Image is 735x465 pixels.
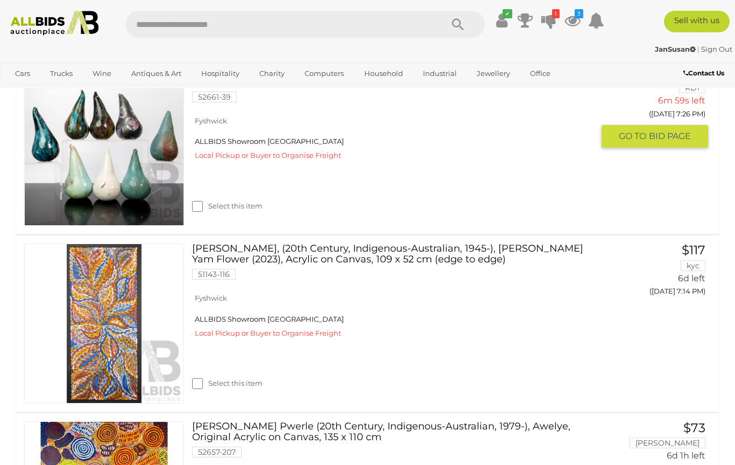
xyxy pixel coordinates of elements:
[683,67,727,79] a: Contact Us
[655,45,696,53] strong: JanSusan
[200,66,594,110] a: Collection Seven Hand Made & Decorated Studio Art Pottery Pears, Some with [PERSON_NAME] 52661-39
[8,82,44,100] a: Sports
[493,11,510,30] a: ✔
[697,45,699,53] span: |
[541,11,557,30] a: 1
[50,82,140,100] a: [GEOGRAPHIC_DATA]
[357,65,410,82] a: Household
[252,65,292,82] a: Charity
[470,65,517,82] a: Jewellery
[192,378,263,388] label: Select this item
[664,11,730,32] a: Sell with us
[610,244,708,301] a: $117 kyc 6d left ([DATE] 7:14 PM)
[649,130,691,142] span: BID PAGE
[655,45,697,53] a: JanSusan
[200,244,594,288] a: [PERSON_NAME], (20th Century, Indigenous-Australian, 1945-), [PERSON_NAME] Yam Flower (2023), Acr...
[575,9,583,18] i: 3
[194,65,246,82] a: Hospitality
[8,65,37,82] a: Cars
[682,242,705,258] span: $117
[86,65,118,82] a: Wine
[43,65,80,82] a: Trucks
[683,420,705,435] span: $73
[124,65,188,82] a: Antiques & Art
[610,66,708,149] a: $132 RD1 6m 59s left ([DATE] 7:26 PM) GO TOBID PAGE
[564,11,581,30] a: 3
[431,11,485,38] button: Search
[701,45,732,53] a: Sign Out
[192,201,263,211] label: Select this item
[619,130,649,142] span: GO TO
[523,65,557,82] a: Office
[503,9,512,18] i: ✔
[552,9,560,18] i: 1
[298,65,351,82] a: Computers
[602,125,708,147] button: GO TOBID PAGE
[683,69,724,77] b: Contact Us
[5,11,103,36] img: Allbids.com.au
[416,65,464,82] a: Industrial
